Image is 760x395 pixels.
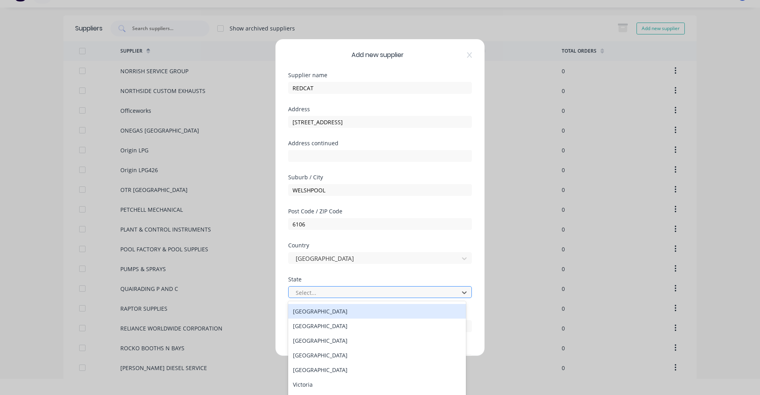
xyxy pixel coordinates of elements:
[288,319,466,333] div: [GEOGRAPHIC_DATA]
[288,348,466,363] div: [GEOGRAPHIC_DATA]
[288,106,472,112] div: Address
[351,50,404,60] span: Add new supplier
[288,333,466,348] div: [GEOGRAPHIC_DATA]
[288,277,472,282] div: State
[288,209,472,214] div: Post Code / ZIP Code
[288,72,472,78] div: Supplier name
[288,141,472,146] div: Address continued
[288,377,466,392] div: Victoria
[288,175,472,180] div: Suburb / City
[288,363,466,377] div: [GEOGRAPHIC_DATA]
[288,304,466,319] div: [GEOGRAPHIC_DATA]
[288,243,472,248] div: Country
